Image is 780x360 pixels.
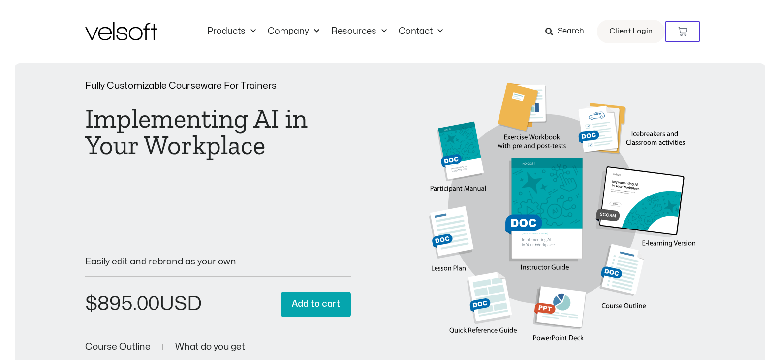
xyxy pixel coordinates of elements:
p: Easily edit and rebrand as your own [85,257,351,266]
button: Add to cart [281,292,351,318]
span: Client Login [609,25,653,38]
a: CompanyMenu Toggle [262,26,325,37]
a: ResourcesMenu Toggle [325,26,393,37]
a: ContactMenu Toggle [393,26,449,37]
a: Course Outline [85,342,151,352]
a: Client Login [597,20,665,43]
p: Fully Customizable Courseware For Trainers [85,81,351,91]
bdi: 895.00 [85,295,159,314]
img: Second Product Image [429,83,695,352]
a: ProductsMenu Toggle [201,26,262,37]
span: Search [558,25,584,38]
h1: Implementing AI in Your Workplace [85,105,351,159]
a: What do you get [175,342,245,352]
span: $ [85,295,97,314]
nav: Menu [201,26,449,37]
img: Velsoft Training Materials [85,22,157,40]
a: Search [545,23,591,40]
